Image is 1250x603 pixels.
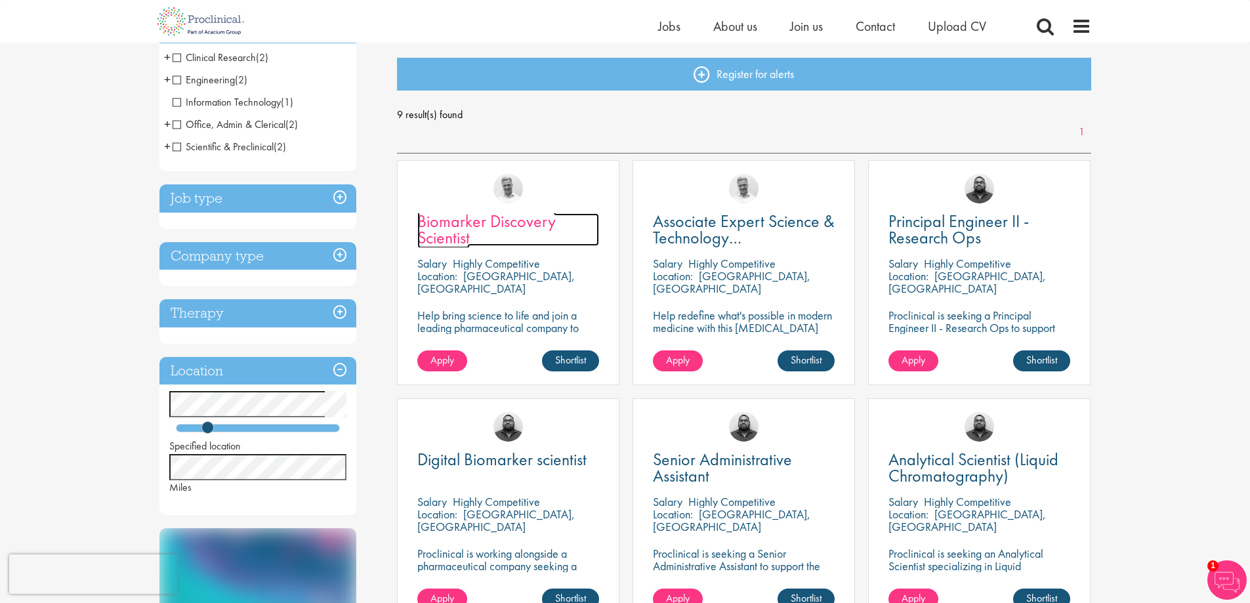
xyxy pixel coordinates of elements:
p: [GEOGRAPHIC_DATA], [GEOGRAPHIC_DATA] [417,507,575,534]
h3: Job type [159,184,356,213]
a: Shortlist [778,350,835,371]
p: Highly Competitive [924,494,1011,509]
h3: Location [159,357,356,385]
a: Upload CV [928,18,986,35]
span: Specified location [169,439,241,453]
span: Information Technology [173,95,281,109]
span: Apply [902,353,925,367]
span: Salary [888,256,918,271]
p: Help bring science to life and join a leading pharmaceutical company to play a key role in delive... [417,309,599,371]
p: [GEOGRAPHIC_DATA], [GEOGRAPHIC_DATA] [888,268,1046,296]
span: (2) [256,51,268,64]
span: Miles [169,480,192,494]
h3: Therapy [159,299,356,327]
img: Chatbot [1207,560,1247,600]
span: Location: [417,507,457,522]
span: Location: [888,268,928,283]
span: Salary [653,256,682,271]
span: Salary [417,494,447,509]
img: Ashley Bennett [729,412,759,442]
span: Principal Engineer II - Research Ops [888,210,1029,249]
span: (1) [281,95,293,109]
span: Information Technology [173,95,293,109]
p: Proclinical is seeking an Analytical Scientist specializing in Liquid Chromatography to join our ... [888,547,1070,597]
span: Location: [653,507,693,522]
a: Biomarker Discovery Scientist [417,213,599,246]
a: 1 [1072,125,1091,140]
span: Salary [653,494,682,509]
a: Shortlist [1013,350,1070,371]
p: [GEOGRAPHIC_DATA], [GEOGRAPHIC_DATA] [888,507,1046,534]
p: [GEOGRAPHIC_DATA], [GEOGRAPHIC_DATA] [653,268,810,296]
span: Office, Admin & Clerical [173,117,298,131]
a: Jobs [658,18,680,35]
iframe: reCAPTCHA [9,554,177,594]
img: Ashley Bennett [965,174,994,203]
span: Senior Administrative Assistant [653,448,792,487]
span: (2) [274,140,286,154]
a: Register for alerts [397,58,1091,91]
p: Help redefine what's possible in modern medicine with this [MEDICAL_DATA] Associate Expert Scienc... [653,309,835,346]
a: Senior Administrative Assistant [653,451,835,484]
h3: Company type [159,242,356,270]
a: Joshua Bye [493,174,523,203]
p: [GEOGRAPHIC_DATA], [GEOGRAPHIC_DATA] [417,268,575,296]
a: Apply [417,350,467,371]
a: Contact [856,18,895,35]
a: Analytical Scientist (Liquid Chromatography) [888,451,1070,484]
img: Ashley Bennett [493,412,523,442]
span: Clinical Research [173,51,256,64]
a: Associate Expert Science & Technology ([MEDICAL_DATA]) [653,213,835,246]
p: Highly Competitive [924,256,1011,271]
a: Join us [790,18,823,35]
img: Joshua Bye [729,174,759,203]
span: Location: [653,268,693,283]
span: 1 [1207,560,1219,572]
span: Digital Biomarker scientist [417,448,587,470]
span: Engineering [173,73,235,87]
span: (2) [285,117,298,131]
span: + [164,136,171,156]
p: Highly Competitive [453,256,540,271]
span: + [164,114,171,134]
p: [GEOGRAPHIC_DATA], [GEOGRAPHIC_DATA] [653,507,810,534]
a: Apply [653,350,703,371]
span: Analytical Scientist (Liquid Chromatography) [888,448,1058,487]
img: Ashley Bennett [965,412,994,442]
span: (2) [235,73,247,87]
a: Principal Engineer II - Research Ops [888,213,1070,246]
span: Associate Expert Science & Technology ([MEDICAL_DATA]) [653,210,835,265]
span: Biomarker Discovery Scientist [417,210,556,249]
span: Location: [888,507,928,522]
span: + [164,47,171,67]
a: Digital Biomarker scientist [417,451,599,468]
p: Highly Competitive [453,494,540,509]
span: Location: [417,268,457,283]
span: Engineering [173,73,247,87]
span: Scientific & Preclinical [173,140,286,154]
p: Proclinical is seeking a Principal Engineer II - Research Ops to support external engineering pro... [888,309,1070,371]
span: Scientific & Preclinical [173,140,274,154]
a: Shortlist [542,350,599,371]
span: + [164,70,171,89]
p: Highly Competitive [688,494,776,509]
span: Apply [430,353,454,367]
span: Salary [888,494,918,509]
span: 9 result(s) found [397,105,1091,125]
p: Proclinical is seeking a Senior Administrative Assistant to support the Clinical Development and ... [653,547,835,597]
span: Office, Admin & Clerical [173,117,285,131]
a: About us [713,18,757,35]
